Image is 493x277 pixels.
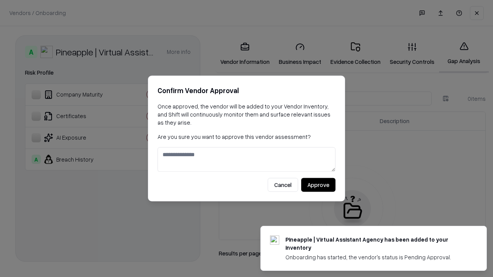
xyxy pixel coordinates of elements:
p: Once approved, the vendor will be added to your Vendor Inventory, and Shift will continuously mon... [158,102,335,127]
button: Cancel [268,178,298,192]
p: Are you sure you want to approve this vendor assessment? [158,133,335,141]
div: Onboarding has started, the vendor's status is Pending Approval. [285,253,468,261]
h2: Confirm Vendor Approval [158,85,335,96]
div: Pineapple | Virtual Assistant Agency has been added to your inventory [285,235,468,252]
img: trypineapple.com [270,235,279,245]
button: Approve [301,178,335,192]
